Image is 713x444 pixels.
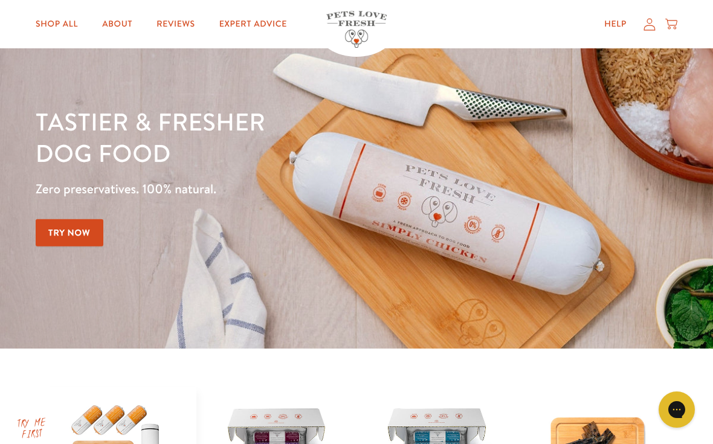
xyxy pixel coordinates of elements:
[92,12,142,36] a: About
[36,219,103,246] a: Try Now
[26,12,88,36] a: Shop All
[36,178,463,200] p: Zero preservatives. 100% natural.
[210,12,297,36] a: Expert Advice
[147,12,204,36] a: Reviews
[36,106,463,169] h1: Tastier & fresher dog food
[653,387,701,432] iframe: Gorgias live chat messenger
[326,11,387,48] img: Pets Love Fresh
[595,12,636,36] a: Help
